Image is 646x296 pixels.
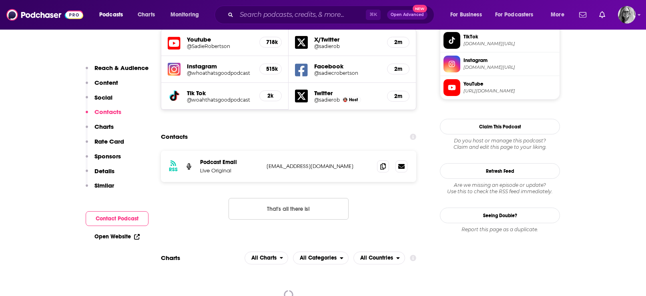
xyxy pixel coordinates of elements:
span: Monitoring [171,9,199,20]
h5: 2m [394,93,403,100]
button: open menu [94,8,133,21]
span: New [413,5,427,12]
span: tiktok.com/@woahthatsgoodpodcast [463,41,556,47]
button: open menu [293,252,349,264]
div: Search podcasts, credits, & more... [222,6,442,24]
button: Nothing here. [229,198,349,220]
a: Charts [132,8,160,21]
h5: 718k [266,39,275,46]
span: All Categories [300,255,337,261]
span: TikTok [463,33,556,40]
p: Sponsors [94,152,121,160]
button: open menu [165,8,209,21]
button: Sponsors [86,152,121,167]
span: More [551,9,564,20]
a: @whoathatsgoodpodcast [187,70,253,76]
h5: Instagram [187,62,253,70]
p: Charts [94,123,114,130]
span: Instagram [463,57,556,64]
button: Similar [86,182,114,196]
h5: 2m [394,39,403,46]
p: Live Original [200,167,260,174]
h5: 2k [266,92,275,99]
button: Details [86,167,114,182]
h2: Countries [353,252,405,264]
p: Similar [94,182,114,189]
button: Charts [86,123,114,138]
button: Refresh Feed [440,163,560,179]
h5: @SadieRobertson [187,43,253,49]
button: Contacts [86,108,121,123]
a: Seeing Double? [440,208,560,223]
button: open menu [545,8,574,21]
h5: 515k [266,66,275,72]
p: Rate Card [94,138,124,145]
h5: Youtube [187,36,253,43]
a: @woahthatsgoodpodcast [187,97,253,103]
button: Claim This Podcast [440,119,560,134]
div: Report this page as a duplicate. [440,226,560,233]
button: Open AdvancedNew [387,10,427,20]
span: Charts [138,9,155,20]
span: Do you host or manage this podcast? [440,138,560,144]
a: Show notifications dropdown [576,8,590,22]
h2: Charts [161,254,180,262]
h5: X/Twitter [314,36,381,43]
span: Open Advanced [391,13,424,17]
img: User Profile [618,6,636,24]
span: instagram.com/whoathatsgoodpodcast [463,64,556,70]
p: Podcast Email [200,159,260,166]
button: open menu [490,8,545,21]
button: Content [86,79,118,94]
p: Social [94,94,112,101]
p: Contacts [94,108,121,116]
p: Content [94,79,118,86]
p: [EMAIL_ADDRESS][DOMAIN_NAME] [267,163,371,170]
h2: Categories [293,252,349,264]
div: Are we missing an episode or update? Use this to check the RSS feed immediately. [440,182,560,195]
span: Host [349,97,358,102]
button: open menu [445,8,492,21]
a: Open Website [94,233,140,240]
span: ⌘ K [366,10,381,20]
h5: Tik Tok [187,89,253,97]
h2: Contacts [161,129,188,144]
h2: Platforms [245,252,289,264]
p: Reach & Audience [94,64,148,72]
a: @sadierob [314,43,381,49]
img: Sadie Robertson Huff [343,98,347,102]
a: @sadiecrobertson [314,70,381,76]
span: Podcasts [99,9,123,20]
input: Search podcasts, credits, & more... [237,8,366,21]
span: All Countries [360,255,393,261]
button: Social [86,94,112,108]
a: Show notifications dropdown [596,8,608,22]
span: For Business [450,9,482,20]
button: open menu [245,252,289,264]
img: iconImage [168,63,181,76]
a: YouTube[URL][DOMAIN_NAME] [443,79,556,96]
a: Instagram[DOMAIN_NAME][URL] [443,56,556,72]
button: Rate Card [86,138,124,152]
span: For Podcasters [495,9,534,20]
button: open menu [353,252,405,264]
span: YouTube [463,80,556,88]
h5: Twitter [314,89,381,97]
span: Logged in as KRobison [618,6,636,24]
img: Podchaser - Follow, Share and Rate Podcasts [6,7,83,22]
h5: 2m [394,66,403,72]
a: @sadierob [314,97,340,103]
h3: RSS [169,166,178,173]
button: Reach & Audience [86,64,148,79]
h5: Facebook [314,62,381,70]
span: https://www.youtube.com/@SadieRobertson [463,88,556,94]
button: Contact Podcast [86,211,148,226]
span: All Charts [251,255,277,261]
a: TikTok[DOMAIN_NAME][URL] [443,32,556,49]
